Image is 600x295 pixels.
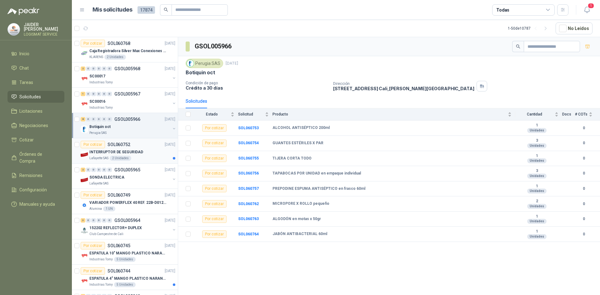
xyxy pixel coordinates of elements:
p: JAIDER [PERSON_NAME] [24,22,64,31]
div: 0 [91,66,96,71]
p: [DATE] [226,61,238,66]
b: TAPABOCAS POR UNIDAD en empaque individual [272,171,361,176]
b: JABÓN ANTIBACTERIAL 60ml [272,232,327,237]
div: 0 [91,218,96,223]
div: 5 Unidades [114,282,136,287]
span: search [516,44,520,49]
b: 1 [515,154,558,159]
a: Inicio [7,48,64,60]
th: Cantidad [515,108,562,120]
img: Company Logo [81,252,88,259]
div: 0 [97,92,101,96]
p: Lafayette SAS [89,156,108,161]
span: 17874 [137,6,155,14]
div: Unidades [527,189,547,194]
p: SOL060752 [107,142,130,147]
b: 0 [575,216,592,222]
a: Negociaciones [7,120,64,131]
div: 0 [102,168,107,172]
p: [DATE] [165,41,175,47]
b: 1 [515,184,558,189]
a: Por cotizarSOL060749[DATE] Company LogoVARIADOR POWERFLEX 40 REF. 22B-D012N104Alumina1 UN [72,189,178,214]
span: 1 [587,3,594,9]
b: SOL060753 [238,126,259,130]
a: 8 0 0 0 0 0 GSOL005966[DATE] Company LogoBotiquin octPerugia SAS [81,116,177,135]
p: [DATE] [165,66,175,72]
p: KLARENS [89,55,103,60]
p: Condición de pago [186,81,328,85]
div: Por cotizar [202,124,227,132]
p: 152202 REFLECTOR+ DUPLEX [89,225,142,231]
a: Por cotizarSOL060752[DATE] Company LogoINTERRUPTOR DE SEGURIDADLafayette SAS2 Unidades [72,138,178,164]
a: Manuales y ayuda [7,198,64,210]
b: 0 [575,231,592,237]
div: 2 [81,66,85,71]
b: 0 [575,186,592,192]
div: 1 UN [103,206,115,211]
p: [STREET_ADDRESS] Cali , [PERSON_NAME][GEOGRAPHIC_DATA] [333,86,474,91]
span: Producto [272,112,507,116]
span: # COTs [575,112,587,116]
div: 0 [91,92,96,96]
img: Company Logo [81,75,88,82]
p: Caja Registradora Silver Max Conexiones Usb 10000 Plus Led [89,48,167,54]
p: Industrias Tomy [89,282,113,287]
p: Alumina [89,206,102,211]
div: 0 [107,92,112,96]
div: 8 [81,117,85,121]
img: Company Logo [81,201,88,209]
a: SOL060762 [238,202,259,206]
a: Por cotizarSOL060745[DATE] Company LogoESPATULA 10" MANGO PLASTICO NARANJA MARCA TRUPPERIndustria... [72,239,178,265]
div: 1 - 50 de 10787 [508,23,551,33]
a: Órdenes de Compra [7,148,64,167]
p: Club Campestre de Cali [89,232,123,237]
h1: Mis solicitudes [92,5,132,14]
div: 0 [102,117,107,121]
div: 0 [107,66,112,71]
span: Solicitud [238,112,264,116]
div: Por cotizar [81,40,105,47]
div: 0 [102,218,107,223]
p: Perugia SAS [89,130,107,135]
a: Solicitudes [7,91,64,103]
div: 5 Unidades [114,257,136,262]
p: [DATE] [165,243,175,249]
b: 0 [575,170,592,176]
b: PREPODINE ESPUMA ANTISÉPTICO en frasco 60ml [272,186,365,191]
div: Por cotizar [81,191,105,199]
div: 2 Unidades [110,156,131,161]
img: Logo peakr [7,7,39,15]
p: SC00016 [89,99,105,105]
div: 0 [97,168,101,172]
a: SOL060763 [238,217,259,221]
p: Industrias Tomy [89,257,113,262]
div: Unidades [527,158,547,163]
div: 0 [107,168,112,172]
p: Dirección [333,81,474,86]
div: Unidades [527,234,547,239]
p: [DATE] [165,218,175,224]
b: MICROPORE X ROLLO pequeño [272,201,329,206]
div: 0 [102,92,107,96]
b: 1 [515,229,558,234]
a: Cotizar [7,134,64,146]
div: 0 [107,117,112,121]
div: 0 [86,66,91,71]
b: SOL060756 [238,171,259,175]
div: 0 [91,168,96,172]
div: 0 [102,66,107,71]
p: Botiquin oct [186,69,215,76]
p: [DATE] [165,142,175,148]
b: ALCOHOL ANTISÉPTICO 200ml [272,125,330,130]
p: VARIADOR POWERFLEX 40 REF. 22B-D012N104 [89,200,167,206]
a: SOL060755 [238,156,259,160]
a: 1 0 0 0 0 0 GSOL005967[DATE] Company LogoSC00016Industrias Tomy [81,90,177,110]
button: 1 [581,4,592,16]
p: INTERRUPTOR DE SEGURIDAD [89,149,143,155]
p: Botiquin oct [89,124,111,130]
b: 3 [515,138,558,143]
a: Remisiones [7,170,64,181]
span: Chat [19,65,29,71]
p: LOGISMAT SERVICE [24,32,64,36]
div: Por cotizar [202,200,227,208]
